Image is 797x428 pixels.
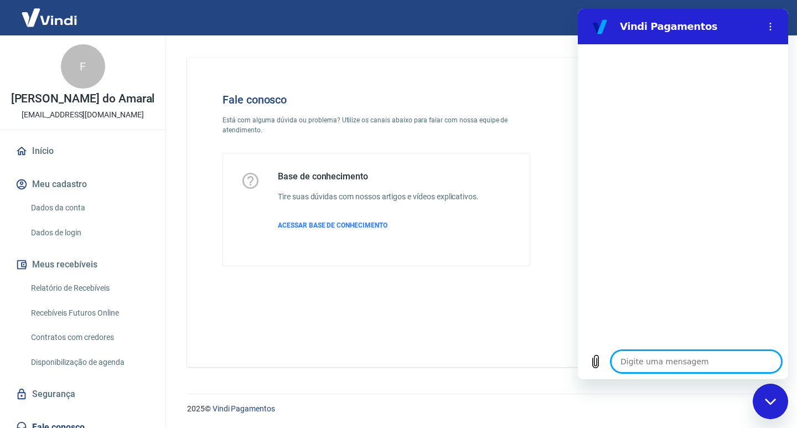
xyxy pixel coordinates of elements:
[744,8,784,28] button: Sair
[13,139,152,163] a: Início
[11,93,155,105] p: [PERSON_NAME] do Amaral
[278,191,479,203] h6: Tire suas dúvidas com nossos artigos e vídeos explicativos.
[278,171,479,182] h5: Base de conhecimento
[278,220,479,230] a: ACESSAR BASE DE CONHECIMENTO
[27,221,152,244] a: Dados de login
[187,403,770,415] p: 2025 ©
[13,382,152,406] a: Segurança
[222,115,530,135] p: Está com alguma dúvida ou problema? Utilize os canais abaixo para falar com nossa equipe de atend...
[13,172,152,197] button: Meu cadastro
[566,75,734,223] img: Fale conosco
[578,9,788,379] iframe: Janela de mensagens
[27,277,152,300] a: Relatório de Recebíveis
[22,109,144,121] p: [EMAIL_ADDRESS][DOMAIN_NAME]
[27,326,152,349] a: Contratos com credores
[27,197,152,219] a: Dados da conta
[13,252,152,277] button: Meus recebíveis
[61,44,105,89] div: F
[278,221,387,229] span: ACESSAR BASE DE CONHECIMENTO
[222,93,530,106] h4: Fale conosco
[27,351,152,374] a: Disponibilização de agenda
[27,302,152,324] a: Recebíveis Futuros Online
[213,404,275,413] a: Vindi Pagamentos
[753,384,788,419] iframe: Botão para abrir a janela de mensagens, conversa em andamento
[13,1,85,34] img: Vindi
